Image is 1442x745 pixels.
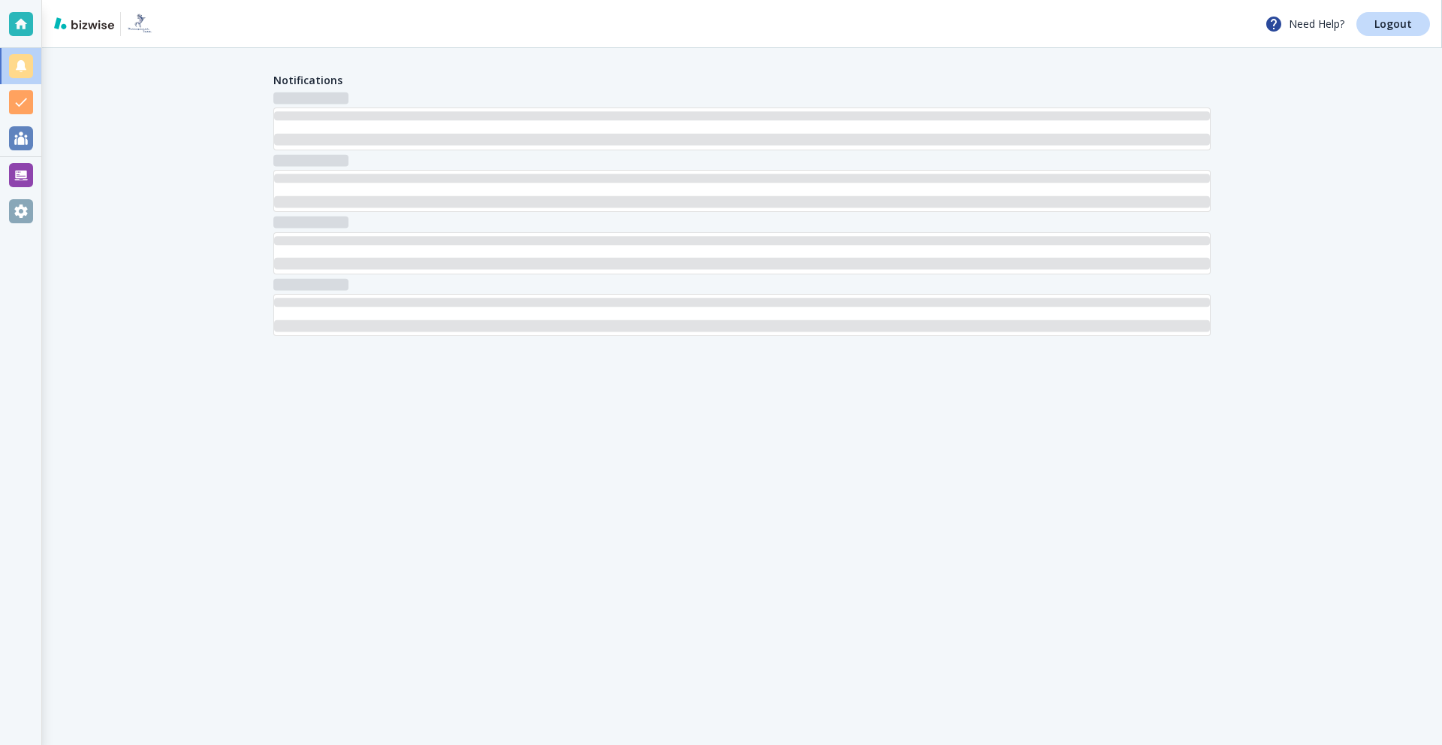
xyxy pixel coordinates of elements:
img: Horsepower Farm LLC [127,12,152,36]
h4: Notifications [273,72,342,88]
a: Logout [1356,12,1430,36]
img: bizwise [54,17,114,29]
p: Logout [1374,19,1412,29]
p: Need Help? [1265,15,1344,33]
